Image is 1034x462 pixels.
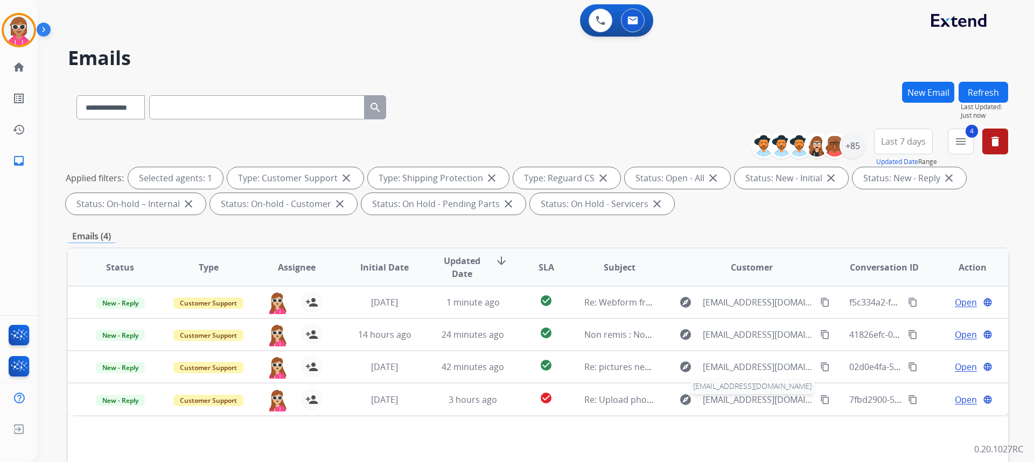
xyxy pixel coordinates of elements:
[96,330,145,341] span: New - Reply
[540,392,553,404] mat-icon: check_circle
[703,328,814,341] span: [EMAIL_ADDRESS][DOMAIN_NAME]
[959,82,1008,103] button: Refresh
[278,261,316,274] span: Assignee
[961,111,1008,120] span: Just now
[849,329,1011,340] span: 41826efc-0c7a-422a-b890-aca6ec64991c
[12,123,25,136] mat-icon: history
[267,324,288,346] img: agent-avatar
[438,254,487,280] span: Updated Date
[908,362,918,372] mat-icon: content_copy
[173,297,243,309] span: Customer Support
[96,395,145,406] span: New - Reply
[96,362,145,373] span: New - Reply
[66,193,206,215] div: Status: On-hold – Internal
[983,330,993,339] mat-icon: language
[942,172,955,184] mat-icon: close
[305,328,318,341] mat-icon: person_add
[850,261,919,274] span: Conversation ID
[449,394,497,406] span: 3 hours ago
[539,261,554,274] span: SLA
[358,329,411,340] span: 14 hours ago
[820,297,830,307] mat-icon: content_copy
[540,294,553,307] mat-icon: check_circle
[983,362,993,372] mat-icon: language
[703,360,814,373] span: [EMAIL_ADDRESS][DOMAIN_NAME]
[584,329,926,340] span: Non remis : Non remis : Webform from [EMAIL_ADDRESS][DOMAIN_NAME] on [DATE]
[902,82,954,103] button: New Email
[825,172,837,184] mat-icon: close
[874,129,933,154] button: Last 7 days
[540,359,553,372] mat-icon: check_circle
[955,296,977,309] span: Open
[267,292,288,314] img: agent-avatar
[502,197,515,210] mat-icon: close
[690,378,814,394] span: [EMAIL_ADDRESS][DOMAIN_NAME]
[173,362,243,373] span: Customer Support
[305,296,318,309] mat-icon: person_add
[735,167,848,189] div: Status: New - Initial
[96,297,145,309] span: New - Reply
[182,197,195,210] mat-icon: close
[68,230,115,243] p: Emails (4)
[820,330,830,339] mat-icon: content_copy
[604,261,635,274] span: Subject
[679,328,692,341] mat-icon: explore
[371,394,398,406] span: [DATE]
[849,296,1011,308] span: f5c334a2-fac6-4e3b-86b7-bcac6de96cad
[955,360,977,373] span: Open
[948,129,974,154] button: 4
[625,167,730,189] div: Status: Open - All
[974,443,1023,456] p: 0.20.1027RC
[173,330,243,341] span: Customer Support
[731,261,773,274] span: Customer
[369,101,382,114] mat-icon: search
[955,393,977,406] span: Open
[267,389,288,411] img: agent-avatar
[679,296,692,309] mat-icon: explore
[983,395,993,404] mat-icon: language
[442,329,504,340] span: 24 minutes ago
[849,394,1012,406] span: 7fbd2900-535f-4968-b46a-3d19db0ef39b
[128,167,223,189] div: Selected agents: 1
[4,15,34,45] img: avatar
[513,167,620,189] div: Type: Reguard CS
[173,395,243,406] span: Customer Support
[584,361,665,373] span: Re: pictures needed
[333,197,346,210] mat-icon: close
[267,356,288,379] img: agent-avatar
[908,395,918,404] mat-icon: content_copy
[68,47,1008,69] h2: Emails
[446,296,500,308] span: 1 minute ago
[651,197,663,210] mat-icon: close
[368,167,509,189] div: Type: Shipping Protection
[210,193,357,215] div: Status: On-hold - Customer
[597,172,610,184] mat-icon: close
[199,261,219,274] span: Type
[876,158,918,166] button: Updated Date
[703,393,814,406] span: [EMAIL_ADDRESS][DOMAIN_NAME]
[495,254,508,267] mat-icon: arrow_downward
[881,139,926,144] span: Last 7 days
[820,395,830,404] mat-icon: content_copy
[908,297,918,307] mat-icon: content_copy
[584,394,753,406] span: Re: Upload photos to continue your claim
[853,167,966,189] div: Status: New - Reply
[983,297,993,307] mat-icon: language
[12,61,25,74] mat-icon: home
[820,362,830,372] mat-icon: content_copy
[305,360,318,373] mat-icon: person_add
[340,172,353,184] mat-icon: close
[371,296,398,308] span: [DATE]
[840,133,865,159] div: +85
[371,361,398,373] span: [DATE]
[12,154,25,167] mat-icon: inbox
[961,103,1008,111] span: Last Updated:
[679,360,692,373] mat-icon: explore
[955,328,977,341] span: Open
[920,248,1008,286] th: Action
[679,393,692,406] mat-icon: explore
[12,92,25,105] mat-icon: list_alt
[442,361,504,373] span: 42 minutes ago
[989,135,1002,148] mat-icon: delete
[540,326,553,339] mat-icon: check_circle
